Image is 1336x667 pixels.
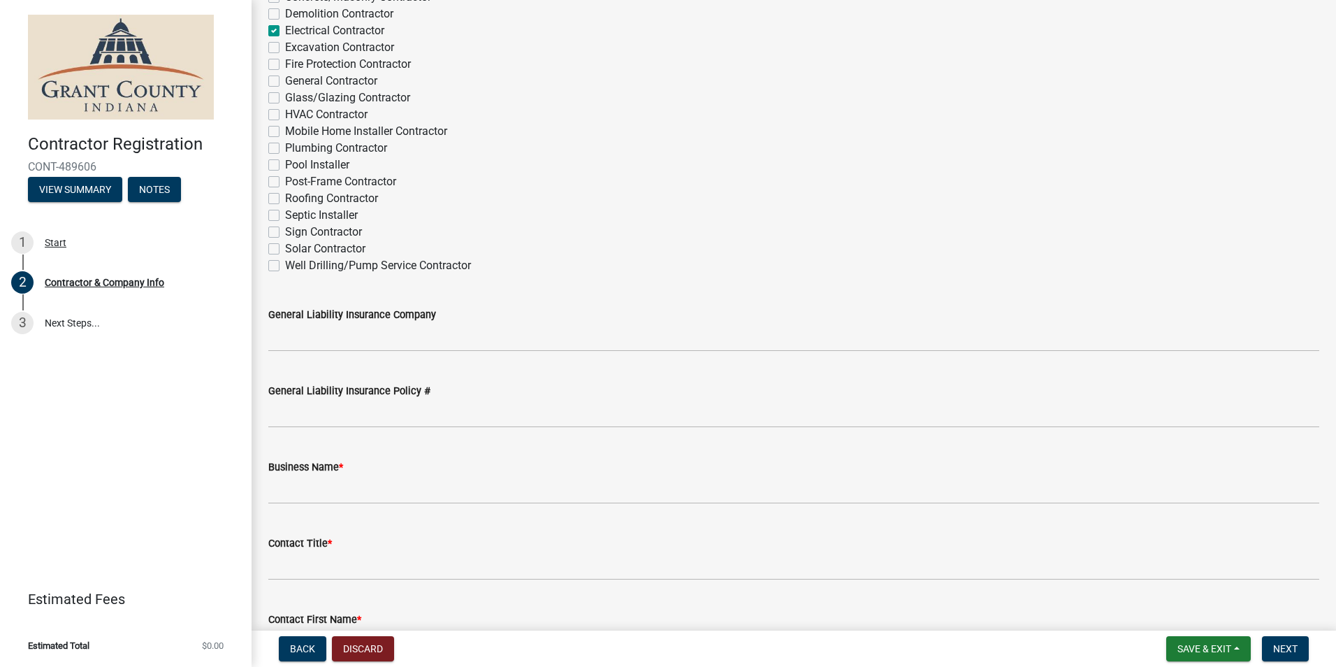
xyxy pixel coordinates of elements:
label: Post-Frame Contractor [285,173,396,190]
button: Notes [128,177,181,202]
span: Estimated Total [28,641,89,650]
label: Contact First Name [268,615,361,625]
button: Back [279,636,326,661]
wm-modal-confirm: Notes [128,185,181,196]
span: CONT-489606 [28,160,224,173]
label: General Liability Insurance Company [268,310,436,320]
label: General Liability Insurance Policy # [268,387,430,396]
div: Contractor & Company Info [45,278,164,287]
button: Discard [332,636,394,661]
label: Plumbing Contractor [285,140,387,157]
label: Fire Protection Contractor [285,56,411,73]
div: Start [45,238,66,248]
label: Septic Installer [285,207,358,224]
button: View Summary [28,177,122,202]
h4: Contractor Registration [28,134,240,155]
div: 1 [11,231,34,254]
label: Excavation Contractor [285,39,394,56]
label: Demolition Contractor [285,6,393,22]
label: Business Name [268,463,343,473]
label: Well Drilling/Pump Service Contractor [285,257,471,274]
span: Save & Exit [1177,643,1231,654]
label: Solar Contractor [285,241,365,257]
a: Estimated Fees [11,585,229,613]
button: Save & Exit [1166,636,1251,661]
img: Grant County, Indiana [28,15,214,120]
div: 2 [11,271,34,294]
div: 3 [11,312,34,334]
label: Electrical Contractor [285,22,384,39]
label: Contact Title [268,539,332,549]
label: Glass/Glazing Contractor [285,89,410,106]
wm-modal-confirm: Summary [28,185,122,196]
label: Mobile Home Installer Contractor [285,123,447,140]
label: Roofing Contractor [285,190,378,207]
button: Next [1262,636,1309,661]
label: General Contractor [285,73,377,89]
span: Back [290,643,315,654]
span: Next [1273,643,1298,654]
label: Sign Contractor [285,224,362,241]
label: HVAC Contractor [285,106,368,123]
span: $0.00 [202,641,224,650]
label: Pool Installer [285,157,349,173]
